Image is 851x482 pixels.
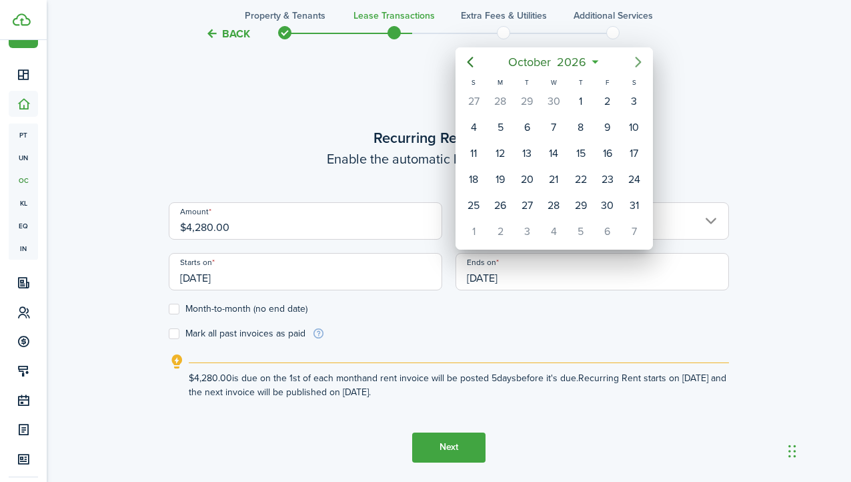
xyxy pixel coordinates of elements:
div: Wednesday, October 7, 2026 [544,117,564,138]
div: Monday, November 2, 2026 [490,222,510,242]
div: T [568,77,594,88]
div: Sunday, October 25, 2026 [464,196,484,216]
div: Wednesday, November 4, 2026 [544,222,564,242]
div: Tuesday, October 6, 2026 [517,117,537,138]
div: Sunday, October 4, 2026 [464,117,484,138]
mbsc-button: Previous page [457,49,484,75]
mbsc-button: October2026 [500,50,595,74]
div: Thursday, October 15, 2026 [571,144,591,164]
div: Saturday, November 7, 2026 [624,222,644,242]
div: Monday, October 26, 2026 [490,196,510,216]
div: Sunday, September 27, 2026 [464,91,484,111]
div: Monday, October 5, 2026 [490,117,510,138]
div: Tuesday, October 13, 2026 [517,144,537,164]
div: Friday, October 30, 2026 [598,196,618,216]
div: Tuesday, October 27, 2026 [517,196,537,216]
div: Wednesday, October 14, 2026 [544,144,564,164]
div: Sunday, October 18, 2026 [464,170,484,190]
div: Thursday, October 22, 2026 [571,170,591,190]
div: Tuesday, October 20, 2026 [517,170,537,190]
div: Friday, November 6, 2026 [598,222,618,242]
div: M [487,77,514,88]
div: Thursday, October 1, 2026 [571,91,591,111]
div: Monday, September 28, 2026 [490,91,510,111]
div: Thursday, October 29, 2026 [571,196,591,216]
div: Friday, October 16, 2026 [598,144,618,164]
div: F [594,77,621,88]
div: Saturday, October 24, 2026 [624,170,644,190]
div: Wednesday, October 28, 2026 [544,196,564,216]
div: S [621,77,648,88]
div: T [514,77,540,88]
div: Wednesday, September 30, 2026 [544,91,564,111]
div: Wednesday, October 21, 2026 [544,170,564,190]
div: W [540,77,567,88]
div: Friday, October 2, 2026 [598,91,618,111]
div: S [460,77,487,88]
div: Friday, October 23, 2026 [598,170,618,190]
div: Saturday, October 17, 2026 [624,144,644,164]
span: October [506,50,554,74]
div: Friday, October 9, 2026 [598,117,618,138]
div: Thursday, October 8, 2026 [571,117,591,138]
div: Monday, October 12, 2026 [490,144,510,164]
div: Tuesday, November 3, 2026 [517,222,537,242]
mbsc-button: Next page [625,49,652,75]
div: Saturday, October 10, 2026 [624,117,644,138]
div: Tuesday, September 29, 2026 [517,91,537,111]
div: Saturday, October 3, 2026 [624,91,644,111]
div: Sunday, October 11, 2026 [464,144,484,164]
span: 2026 [554,50,590,74]
div: Sunday, November 1, 2026 [464,222,484,242]
div: Monday, October 19, 2026 [490,170,510,190]
div: Thursday, November 5, 2026 [571,222,591,242]
div: Saturday, October 31, 2026 [624,196,644,216]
